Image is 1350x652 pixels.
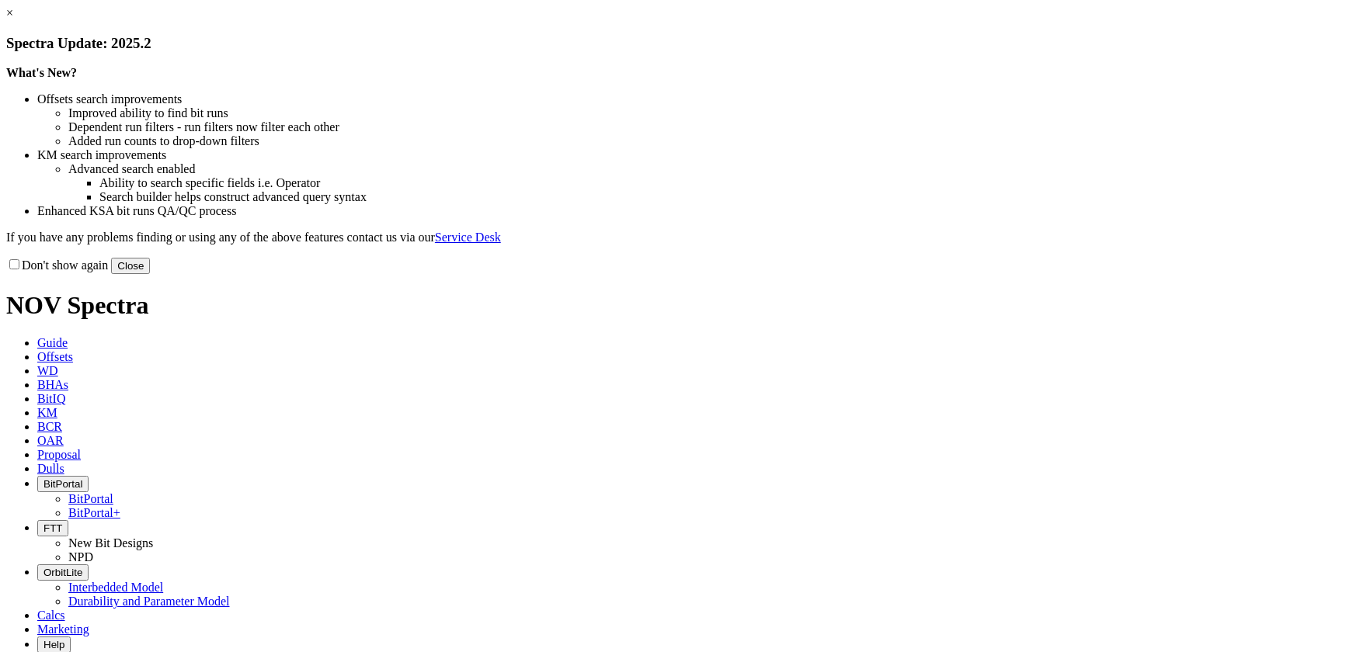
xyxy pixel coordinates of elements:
span: Offsets [37,350,73,363]
span: WD [37,364,58,377]
h1: NOV Spectra [6,291,1344,320]
li: Advanced search enabled [68,162,1344,176]
strong: What's New? [6,66,77,79]
button: Close [111,258,150,274]
label: Don't show again [6,258,108,272]
li: Enhanced KSA bit runs QA/QC process [37,204,1344,218]
span: BHAs [37,378,68,391]
li: Offsets search improvements [37,92,1344,106]
a: NPD [68,550,93,564]
a: Interbedded Model [68,581,163,594]
a: Service Desk [435,231,501,244]
a: BitPortal [68,492,113,505]
p: If you have any problems finding or using any of the above features contact us via our [6,231,1344,244]
li: Search builder helps construct advanced query syntax [99,190,1344,204]
a: BitPortal+ [68,506,120,519]
a: × [6,6,13,19]
span: Dulls [37,462,64,475]
span: Guide [37,336,68,349]
li: Dependent run filters - run filters now filter each other [68,120,1344,134]
li: Improved ability to find bit runs [68,106,1344,120]
span: KM [37,406,57,419]
span: Proposal [37,448,81,461]
span: Calcs [37,609,65,622]
li: Ability to search specific fields i.e. Operator [99,176,1344,190]
span: Help [43,639,64,650]
span: BitIQ [37,392,65,405]
span: BCR [37,420,62,433]
span: Marketing [37,623,89,636]
span: OAR [37,434,64,447]
a: New Bit Designs [68,536,153,550]
li: KM search improvements [37,148,1344,162]
span: BitPortal [43,478,82,490]
a: Durability and Parameter Model [68,595,230,608]
span: FTT [43,522,62,534]
span: OrbitLite [43,567,82,578]
h3: Spectra Update: 2025.2 [6,35,1344,52]
li: Added run counts to drop-down filters [68,134,1344,148]
input: Don't show again [9,259,19,269]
